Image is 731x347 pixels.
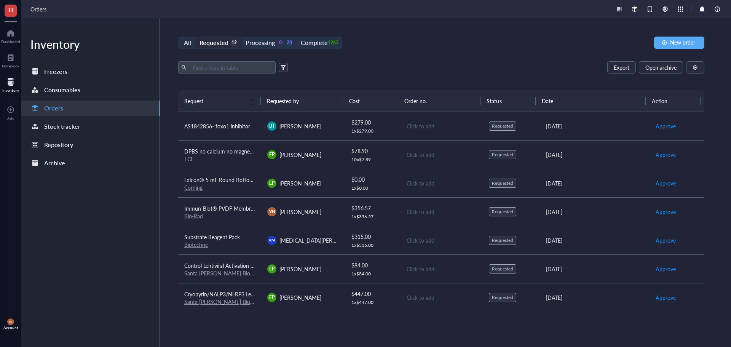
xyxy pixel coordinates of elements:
div: 1 x $ 315.00 [351,242,394,248]
span: Approve [656,208,676,216]
div: Click to add [407,179,477,187]
button: Approve [655,149,676,161]
div: Requested [492,123,513,129]
div: Click to add [407,265,477,273]
span: Substrate Reagent Pack [184,233,240,241]
a: Orders [30,5,48,13]
div: 28 [286,40,292,46]
div: All [184,37,191,48]
div: Consumables [44,85,80,95]
div: Requested [492,209,513,215]
span: Export [614,64,629,70]
span: Immun-Blot® PVDF Membrane, Roll, 26 cm x 3.3 m, 1620177 [184,205,332,212]
span: YN [269,208,275,215]
button: Approve [655,206,676,218]
span: Approve [656,236,676,245]
th: Request [178,90,261,112]
div: 0 [277,40,284,46]
div: Requested [492,294,513,301]
a: Repository [21,137,160,152]
div: Click to add [407,150,477,159]
div: Add [7,116,14,120]
button: Approve [655,291,676,304]
td: Click to add [400,169,483,197]
div: TCF [184,155,255,162]
button: Approve [655,120,676,132]
div: Inventory [2,88,19,93]
span: Request [184,97,246,105]
a: Notebook [2,51,19,68]
a: Corning [184,184,203,191]
div: $ 315.00 [351,232,394,241]
div: $ 356.57 [351,204,394,212]
a: Archive [21,155,160,171]
span: Approve [656,293,676,302]
td: Click to add [400,283,483,312]
th: Order no. [398,90,481,112]
div: Requested [492,152,513,158]
div: Click to add [407,236,477,245]
span: DPBS no calcium no magnesium [184,147,261,155]
div: $ 279.00 [351,118,394,126]
a: Bio-Rad [184,212,203,220]
span: Falcon® 5 mL Round Bottom Polystyrene Test Tube, with Snap Cap, Sterile, 125/Pack, 1000/Case [184,176,414,184]
span: EP [269,151,275,158]
td: Click to add [400,112,483,141]
span: BT [269,123,275,130]
div: $ 84.00 [351,261,394,269]
a: Biotechne [184,241,208,248]
div: Complete [301,37,327,48]
span: [PERSON_NAME] [279,151,321,158]
span: KM [269,237,275,243]
div: 1 x $ 279.00 [351,128,394,134]
div: $ 78.90 [351,147,394,155]
span: Control Lentiviral Activation Particles [184,262,270,269]
span: [PERSON_NAME] [279,294,321,301]
div: [DATE] [546,265,643,273]
span: EP [269,265,275,272]
td: Click to add [400,254,483,283]
div: 1 x $ 356.57 [351,214,394,220]
div: Processing [246,37,275,48]
div: $ 447.00 [351,289,394,298]
div: Account [3,325,18,330]
span: Approve [656,179,676,187]
button: Approve [655,234,676,246]
span: AS1842856- foxo1 inhibitor [184,122,250,130]
button: Approve [655,177,676,189]
th: Date [536,90,646,112]
div: [DATE] [546,208,643,216]
a: Santa [PERSON_NAME] Biotechnology [184,269,276,277]
button: New order [654,37,704,49]
div: Click to add [407,293,477,302]
div: Orders [44,103,63,114]
span: [PERSON_NAME] [279,179,321,187]
span: Approve [656,265,676,273]
div: 12 [231,40,237,46]
td: Click to add [400,226,483,254]
button: Export [607,61,636,74]
div: segmented control [178,37,342,49]
td: Click to add [400,197,483,226]
th: Cost [343,90,398,112]
td: Click to add [400,140,483,169]
a: Stock tracker [21,119,160,134]
div: Requested [492,237,513,243]
div: Freezers [44,66,67,77]
th: Action [646,90,701,112]
div: Click to add [407,122,477,130]
div: Requested [200,37,228,48]
div: [DATE] [546,122,643,130]
button: Open archive [639,61,683,74]
span: Open archive [645,64,677,70]
a: Freezers [21,64,160,79]
div: 10 x $ 7.89 [351,157,394,163]
div: Dashboard [1,39,20,44]
span: New order [670,39,695,45]
div: $ 0.00 [351,175,394,184]
div: [DATE] [546,150,643,159]
a: Santa [PERSON_NAME] Biotechnology [184,298,276,305]
div: Stock tracker [44,121,80,132]
div: Inventory [21,37,160,52]
div: Repository [44,139,73,150]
